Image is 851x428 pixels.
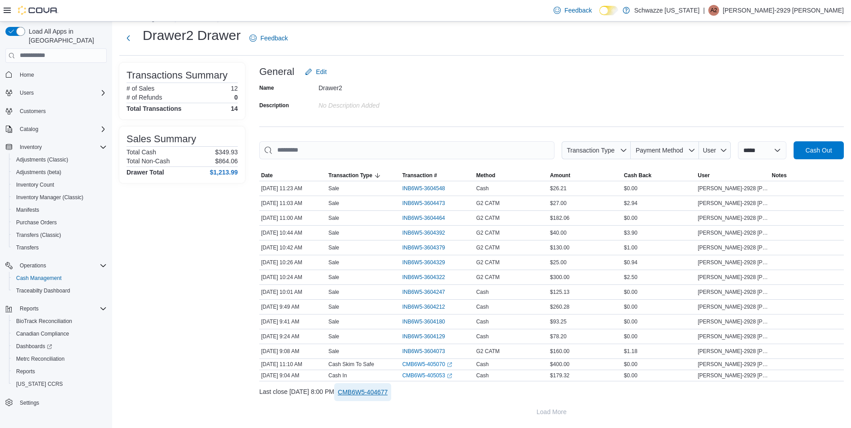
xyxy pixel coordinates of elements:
span: Transfers [16,244,39,251]
h6: Total Cash [127,148,156,156]
span: Traceabilty Dashboard [13,285,107,296]
div: $2.94 [622,198,696,209]
button: Operations [2,259,110,272]
label: Description [259,102,289,109]
span: Transfers (Classic) [13,230,107,240]
div: Last close [DATE] 8:00 PM [259,383,844,401]
span: $40.00 [550,229,567,236]
span: $300.00 [550,274,569,281]
span: Payment Method [636,147,683,154]
p: Schwazze [US_STATE] [634,5,700,16]
span: INB6W5-3604247 [402,288,445,296]
div: $0.00 [622,331,696,342]
h4: 14 [231,105,238,112]
span: $26.21 [550,185,567,192]
div: [DATE] 11:23 AM [259,183,327,194]
div: [DATE] 10:26 AM [259,257,327,268]
span: User [703,147,716,154]
span: Home [20,71,34,79]
span: Washington CCRS [13,379,107,389]
span: Operations [20,262,46,269]
div: [DATE] 11:10 AM [259,359,327,370]
h3: Transactions Summary [127,70,227,81]
span: A2 [711,5,717,16]
button: Users [16,87,37,98]
span: Cash [476,288,489,296]
span: [PERSON_NAME]-2928 [PERSON_NAME] [698,348,768,355]
button: Reports [9,365,110,378]
div: $2.50 [622,272,696,283]
span: Reports [16,368,35,375]
p: Sale [328,244,339,251]
span: G2 CATM [476,259,499,266]
span: Home [16,69,107,80]
span: Dashboards [13,341,107,352]
div: [DATE] 9:04 AM [259,370,327,381]
span: Transaction Type [567,147,615,154]
span: INB6W5-3604180 [402,318,445,325]
p: $349.93 [215,148,238,156]
p: Sale [328,318,339,325]
a: BioTrack Reconciliation [13,316,76,327]
button: Operations [16,260,50,271]
div: $1.18 [622,346,696,357]
a: Dashboards [9,340,110,353]
button: Customers [2,105,110,118]
div: [DATE] 10:42 AM [259,242,327,253]
button: INB6W5-3604212 [402,301,454,312]
div: [DATE] 9:41 AM [259,316,327,327]
div: Adrian-2929 Telles [708,5,719,16]
div: [DATE] 11:00 AM [259,213,327,223]
a: Traceabilty Dashboard [13,285,74,296]
span: [PERSON_NAME]-2928 [PERSON_NAME] [698,259,768,266]
span: Purchase Orders [16,219,57,226]
svg: External link [447,362,452,367]
span: [PERSON_NAME]-2928 [PERSON_NAME] [698,274,768,281]
button: Next [119,29,137,47]
a: Feedback [550,1,595,19]
img: Cova [18,6,58,15]
span: G2 CATM [476,274,499,281]
button: User [699,141,731,159]
span: Transaction # [402,172,437,179]
span: BioTrack Reconciliation [16,318,72,325]
span: Catalog [16,124,107,135]
button: INB6W5-3604392 [402,227,454,238]
span: Reports [16,303,107,314]
span: CMB6W5-404677 [338,388,388,397]
a: Transfers [13,242,42,253]
button: Transfers (Classic) [9,229,110,241]
span: Cash [476,361,489,368]
span: INB6W5-3604473 [402,200,445,207]
button: Inventory Manager (Classic) [9,191,110,204]
span: Users [20,89,34,96]
span: INB6W5-3604379 [402,244,445,251]
span: INB6W5-3604392 [402,229,445,236]
span: Method [476,172,495,179]
span: Transfers (Classic) [16,231,61,239]
button: Method [474,170,548,181]
span: Load More [537,407,567,416]
span: [PERSON_NAME]-2928 [PERSON_NAME] [698,288,768,296]
span: INB6W5-3604212 [402,303,445,310]
span: Inventory [20,144,42,151]
div: [DATE] 9:49 AM [259,301,327,312]
span: $130.00 [550,244,569,251]
span: Customers [16,105,107,117]
span: Canadian Compliance [13,328,107,339]
span: Users [16,87,107,98]
a: Inventory Manager (Classic) [13,192,87,203]
span: $25.00 [550,259,567,266]
span: G2 CATM [476,229,499,236]
button: Date [259,170,327,181]
span: BioTrack Reconciliation [13,316,107,327]
div: [DATE] 11:03 AM [259,198,327,209]
div: Drawer2 [319,81,439,92]
span: [PERSON_NAME]-2928 [PERSON_NAME] [698,244,768,251]
button: Transfers [9,241,110,254]
button: Cash Out [794,141,844,159]
span: Feedback [260,34,288,43]
button: Inventory [2,141,110,153]
span: Adjustments (beta) [16,169,61,176]
p: Sale [328,200,339,207]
